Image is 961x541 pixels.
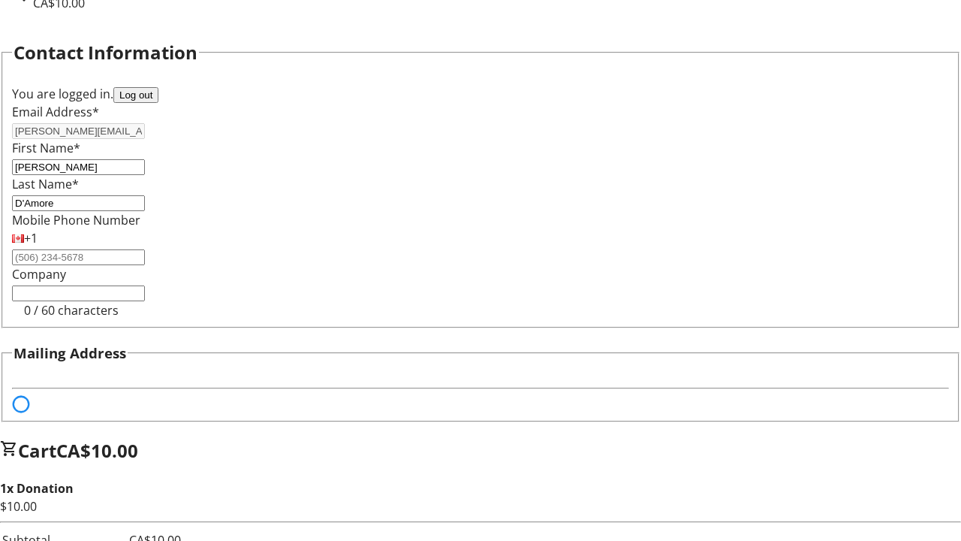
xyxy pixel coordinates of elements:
[56,438,138,463] span: CA$10.00
[12,140,80,156] label: First Name*
[12,85,949,103] div: You are logged in.
[12,176,79,192] label: Last Name*
[12,104,99,120] label: Email Address*
[18,438,56,463] span: Cart
[24,302,119,319] tr-character-limit: 0 / 60 characters
[12,266,66,283] label: Company
[14,39,197,66] h2: Contact Information
[113,87,158,103] button: Log out
[14,343,126,364] h3: Mailing Address
[12,249,145,265] input: (506) 234-5678
[12,212,140,228] label: Mobile Phone Number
